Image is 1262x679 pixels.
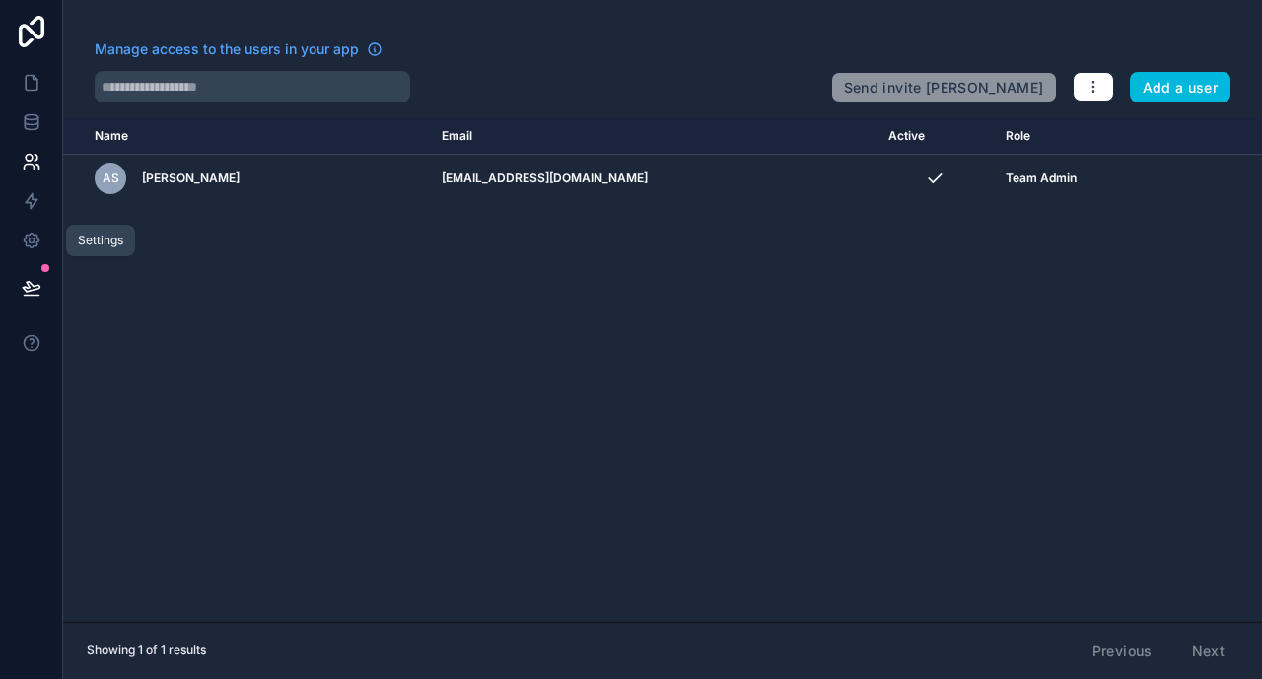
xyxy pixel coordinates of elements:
span: Team Admin [1006,170,1077,186]
th: Name [63,118,430,155]
span: Showing 1 of 1 results [87,643,206,658]
button: Add a user [1130,72,1231,103]
a: Manage access to the users in your app [95,39,383,59]
span: [PERSON_NAME] [142,170,240,186]
div: scrollable content [63,118,1262,622]
div: Settings [78,233,123,248]
th: Role [994,118,1178,155]
th: Active [876,118,994,155]
span: AS [103,170,119,186]
span: Manage access to the users in your app [95,39,359,59]
td: [EMAIL_ADDRESS][DOMAIN_NAME] [430,155,876,203]
th: Email [430,118,876,155]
